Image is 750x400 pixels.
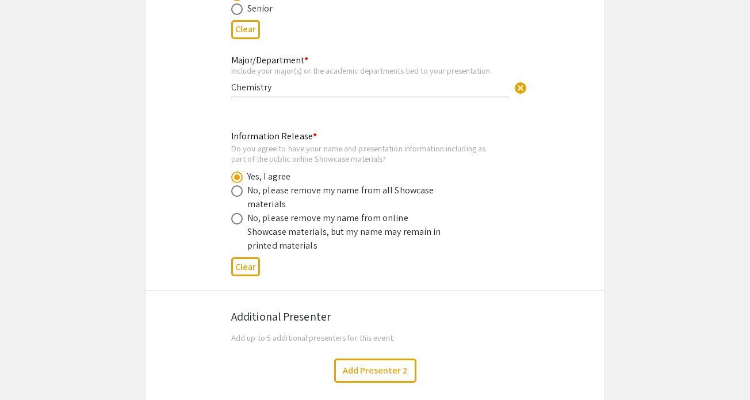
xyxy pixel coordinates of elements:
div: No, please remove my name from all Showcase materials [247,184,449,211]
span: Add up to 5 additional presenters for this event. [231,332,395,343]
div: Yes, I agree [247,170,290,184]
mat-label: Information Release [231,130,317,142]
div: Additional Presenter [231,308,519,325]
input: Type Here [231,81,509,93]
button: Add Presenter 2 [334,359,416,383]
button: Clear [509,76,532,99]
iframe: Chat [9,348,49,391]
span: cancel [514,81,527,95]
div: No, please remove my name from online Showcase materials, but my name may remain in printed mater... [247,211,449,253]
button: Clear [231,257,260,276]
div: Do you agree to have your name and presentation information including as part of the public onlin... [231,143,500,163]
mat-label: Major/Department [231,54,308,66]
div: Senior [247,2,273,16]
div: Include your major(s) or the academic departments tied to your presentation [231,66,509,76]
button: Clear [231,20,260,39]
